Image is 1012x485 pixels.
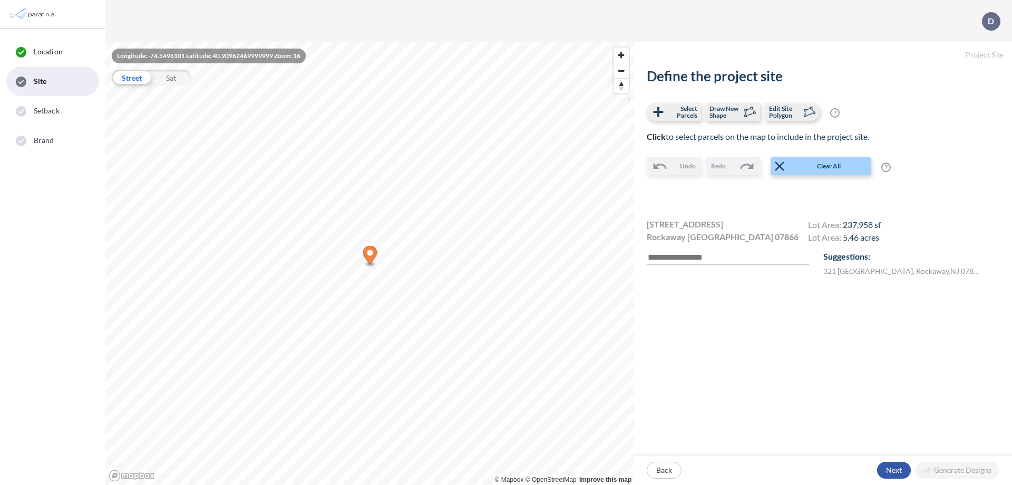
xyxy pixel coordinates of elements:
[830,108,840,118] span: ?
[823,265,982,277] label: 321 [GEOGRAPHIC_DATA] , Rockaway , NJ 07866 , US
[656,465,672,476] p: Back
[877,462,911,479] button: Next
[823,250,999,263] p: Suggestions:
[706,157,760,175] button: Redo
[112,70,151,85] div: Street
[109,470,155,482] a: Mapbox homepage
[666,105,697,119] span: Select Parcels
[647,218,723,231] span: [STREET_ADDRESS]
[787,161,870,171] span: Clear All
[34,135,54,146] span: Brand
[34,106,60,116] span: Setback
[647,131,869,141] span: to select parcels on the map to include in the project site.
[634,42,1012,68] h5: Project Site
[647,157,701,175] button: Undo
[526,476,577,483] a: OpenStreetMap
[680,161,696,171] span: Undo
[34,76,46,87] span: Site
[711,161,726,171] span: Redo
[647,131,666,141] b: Click
[808,220,881,232] h4: Lot Area:
[843,220,881,230] span: 237,958 sf
[843,232,879,242] span: 5.46 acres
[8,4,59,24] img: Parafin
[614,79,629,93] span: Reset bearing to north
[105,42,634,485] canvas: Map
[363,246,377,268] div: Map marker
[614,63,629,78] button: Zoom out
[881,163,891,172] span: ?
[579,476,631,483] a: Improve this map
[647,231,799,243] span: Rockaway [GEOGRAPHIC_DATA] 07866
[614,78,629,93] button: Reset bearing to north
[495,476,524,483] a: Mapbox
[112,49,306,63] div: Longitude: -74.5496101 Latitude: 40.90962469999999 Zoom: 16
[771,157,871,175] button: Clear All
[614,47,629,63] button: Zoom in
[647,68,999,84] h2: Define the project site
[151,70,191,85] div: Sat
[647,462,682,479] button: Back
[808,232,881,245] h4: Lot Area:
[34,46,63,57] span: Location
[709,105,741,119] span: Draw New Shape
[769,105,800,119] span: Edit Site Polygon
[988,16,994,26] p: D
